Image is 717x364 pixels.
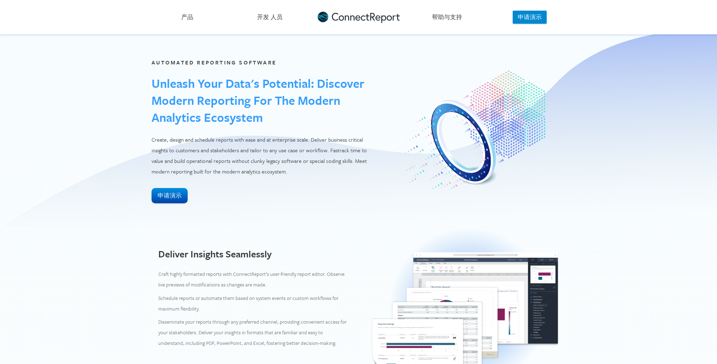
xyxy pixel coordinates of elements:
button: 申请演示 [513,11,546,24]
a: 申请演示 [152,191,188,200]
label: Automated Reporting Software [152,58,277,66]
button: 申请演示 [152,188,188,203]
img: Centralized Reporting [404,70,545,191]
p: Craft highly formatted reports with ConnectReport’s user-friendly report editor. Observe live pre... [158,269,347,290]
p: Disseminate your reports through any preferred channel, providing convenient access for your stak... [158,317,347,348]
p: Schedule reports or automate them based on system events or custom workflows for maximum flexibil... [158,293,347,314]
h2: Deliver Insights Seamlessly [158,247,347,261]
p: Create, design and schedule reports with ease and at enterprise scale. Deliver business critical ... [152,134,371,177]
h1: Unleash Your Data's Potential: Discover Modern Reporting for the Modern Analytics Ecosystem [152,75,371,126]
